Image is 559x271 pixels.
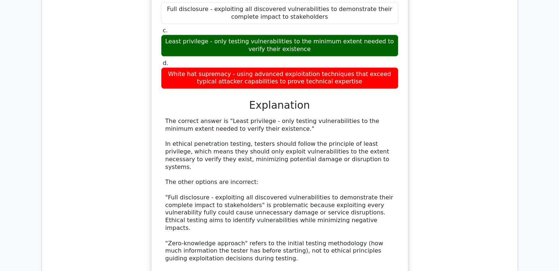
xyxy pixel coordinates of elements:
div: White hat supremacy - using advanced exploitation techniques that exceed typical attacker capabil... [161,67,398,89]
span: c. [163,27,168,34]
div: Full disclosure - exploiting all discovered vulnerabilities to demonstrate their complete impact ... [161,2,398,24]
span: d. [163,59,168,66]
div: Least privilege - only testing vulnerabilities to the minimum extent needed to verify their exist... [161,35,398,57]
h3: Explanation [165,99,394,112]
